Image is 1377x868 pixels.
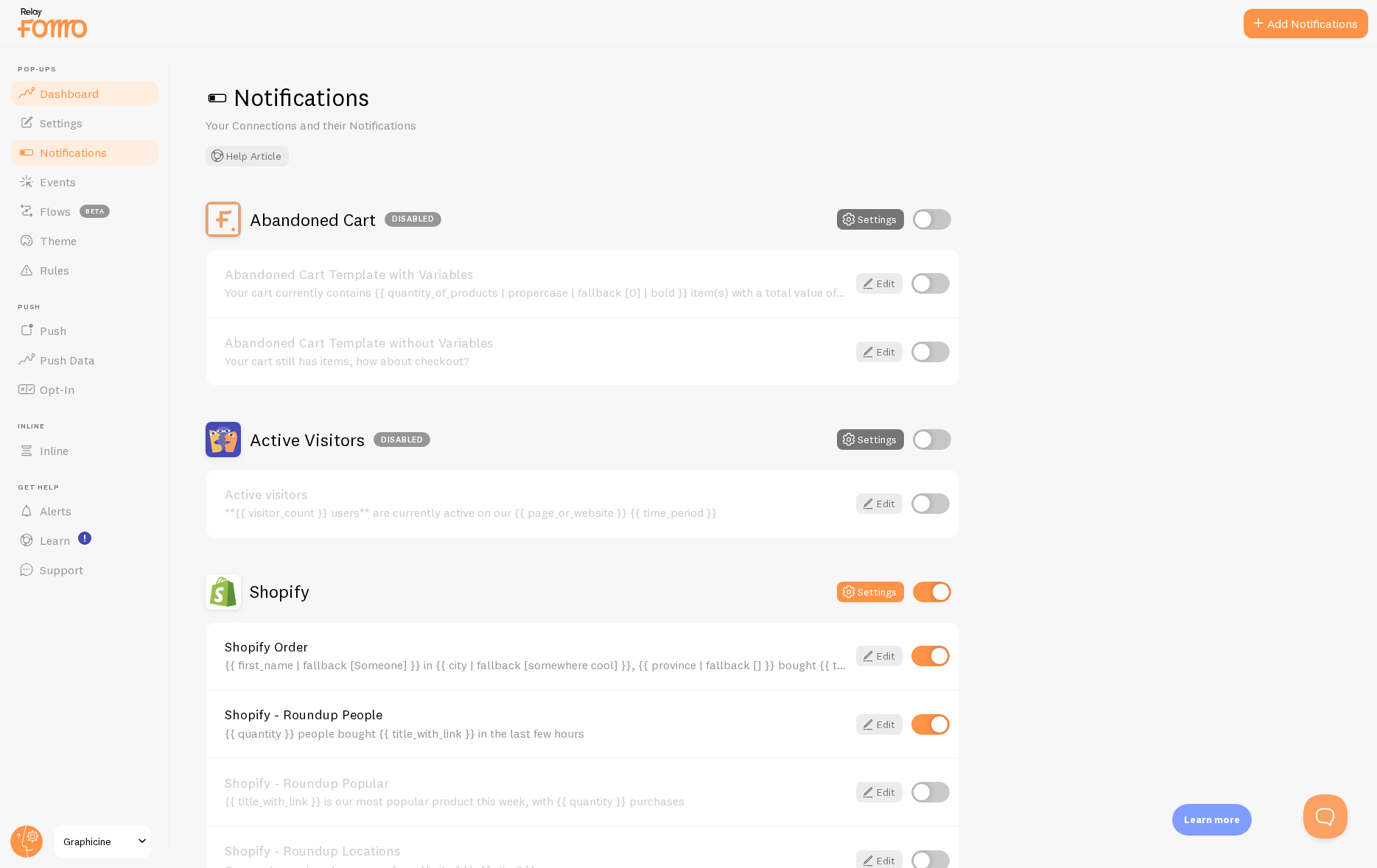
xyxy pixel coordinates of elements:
span: Pop-ups [18,65,161,74]
div: Learn more [1172,804,1252,836]
a: Edit [856,342,903,362]
span: Opt-In [40,382,74,397]
div: Disabled [385,212,441,227]
p: Learn more [1184,813,1240,827]
a: Shopify - Roundup Locations [225,844,847,858]
a: Notifications [9,138,161,167]
span: beta [80,205,110,218]
svg: <p>Watch New Feature Tutorials!</p> [78,532,91,545]
span: Alerts [40,504,71,518]
span: Events [40,174,76,189]
button: Settings [837,582,904,602]
a: Learn [9,526,161,555]
span: Learn [40,533,70,548]
a: Support [9,555,161,585]
img: Abandoned Cart [206,202,241,237]
a: Flows beta [9,197,161,226]
a: Opt-In [9,375,161,404]
a: Events [9,167,161,197]
img: Active Visitors [206,422,241,457]
p: Your Connections and their Notifications [206,117,559,134]
div: Disabled [374,432,430,447]
a: Edit [856,493,903,514]
div: {{ first_name | fallback [Someone] }} in {{ city | fallback [somewhere cool] }}, {{ province | fa... [225,658,847,671]
span: Graphicine [63,833,133,850]
span: Dashboard [40,86,99,101]
button: Settings [837,209,904,230]
a: Rules [9,255,161,285]
a: Inline [9,436,161,465]
a: Settings [9,108,161,138]
button: Help Article [206,146,289,166]
span: Notifications [40,145,107,160]
a: Push Data [9,345,161,375]
span: Theme [40,233,77,248]
a: Abandoned Cart Template without Variables [225,336,847,350]
button: Settings [837,429,904,450]
a: Edit [856,273,903,294]
h2: Abandoned Cart [250,208,441,231]
img: Shopify [206,574,241,610]
div: **{{ visitor_count }} users** are currently active on our {{ page_or_website }} {{ time_period }} [225,506,847,519]
a: Edit [856,782,903,802]
div: {{ quantity }} people bought {{ title_with_link }} in the last few hours [225,727,847,740]
a: Shopify - Roundup Popular [225,777,847,790]
a: Abandoned Cart Template with Variables [225,268,847,281]
div: {{ title_with_link }} is our most popular product this week, with {{ quantity }} purchases [225,794,847,808]
div: Your cart still has items, how about checkout? [225,354,847,367]
a: Shopify - Roundup People [225,708,847,721]
img: fomo-relay-logo-orange.svg [15,4,89,41]
span: Push Data [40,353,95,367]
h2: Shopify [250,580,309,603]
h2: Active Visitors [250,428,430,451]
span: Flows [40,204,71,219]
span: Inline [18,422,161,431]
iframe: Help Scout Beacon - Open [1303,794,1348,839]
span: Push [18,303,161,312]
a: Edit [856,646,903,666]
span: Rules [40,263,69,278]
span: Inline [40,443,69,458]
span: Push [40,323,66,338]
a: Dashboard [9,79,161,108]
div: Your cart currently contains {{ quantity_of_products | propercase | fallback [0] | bold }} item(s... [225,286,847,299]
a: Shopify Order [225,641,847,654]
a: Push [9,316,161,345]
a: Theme [9,226,161,255]
a: Edit [856,714,903,735]
a: Active visitors [225,488,847,501]
span: Support [40,562,83,577]
h1: Notifications [206,82,1342,113]
span: Get Help [18,483,161,493]
a: Graphicine [53,824,153,859]
a: Alerts [9,496,161,526]
span: Settings [40,116,83,130]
